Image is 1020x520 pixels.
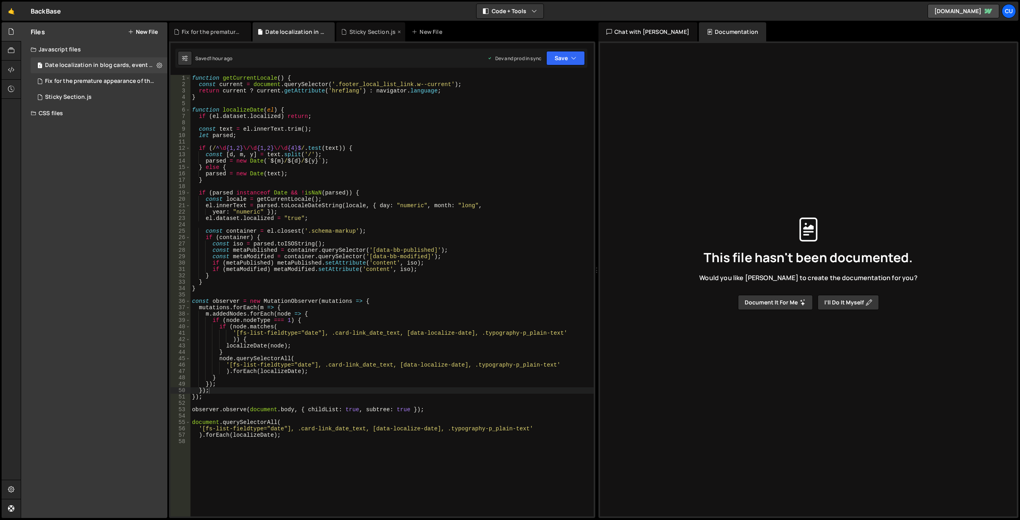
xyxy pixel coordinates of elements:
div: Date localization in blog cards, event cards, etc.js [265,28,325,36]
div: 55 [171,419,190,426]
div: Chat with [PERSON_NAME] [598,22,697,41]
div: 34 [171,285,190,292]
div: 35 [171,292,190,298]
div: 5 [171,100,190,107]
div: 39 [171,317,190,324]
button: New File [128,29,158,35]
h2: Files [31,27,45,36]
div: 6 [171,107,190,113]
div: 43 [171,343,190,349]
div: 22 [171,209,190,215]
div: 16770/48028.js [31,89,167,105]
div: 36 [171,298,190,304]
div: Dev and prod in sync [487,55,541,62]
div: Saved [195,55,232,62]
div: 33 [171,279,190,285]
div: 52 [171,400,190,406]
div: Sticky Section.js [45,94,92,101]
div: 50 [171,387,190,394]
div: 13 [171,151,190,158]
div: 10 [171,132,190,139]
div: 8 [171,120,190,126]
div: New File [412,28,445,36]
div: Fix for the premature appearance of the filter tag.js [182,28,241,36]
div: Fix for the premature appearance of the filter tag.js [45,78,155,85]
div: 14 [171,158,190,164]
div: BackBase [31,6,61,16]
div: 46 [171,362,190,368]
button: Document it for me [738,295,813,310]
div: 54 [171,413,190,419]
button: Save [546,51,585,65]
span: This file hasn't been documented. [704,251,913,264]
div: Javascript files [21,41,167,57]
div: 12 [171,145,190,151]
div: 23 [171,215,190,222]
a: 🤙 [2,2,21,21]
div: Date localization in blog cards, event cards, etc.js [31,57,170,73]
div: 20 [171,196,190,202]
div: Fix for the premature appearance of the filter tag.js [31,73,170,89]
div: 51 [171,394,190,400]
div: 49 [171,381,190,387]
div: 25 [171,228,190,234]
div: 1 [171,75,190,81]
div: 28 [171,247,190,253]
div: 31 [171,266,190,273]
div: 27 [171,241,190,247]
div: Documentation [699,22,766,41]
div: 47 [171,368,190,375]
div: 53 [171,406,190,413]
span: Would you like [PERSON_NAME] to create the documentation for you? [699,273,917,282]
div: 1 hour ago [210,55,233,62]
div: 30 [171,260,190,266]
div: 29 [171,253,190,260]
div: 3 [171,88,190,94]
div: 19 [171,190,190,196]
div: 57 [171,432,190,438]
div: CSS files [21,105,167,121]
div: 37 [171,304,190,311]
div: 48 [171,375,190,381]
div: 11 [171,139,190,145]
div: 41 [171,330,190,336]
div: 4 [171,94,190,100]
div: 32 [171,273,190,279]
div: 21 [171,202,190,209]
a: [DOMAIN_NAME] [928,4,999,18]
div: 9 [171,126,190,132]
button: Code + Tools [477,4,543,18]
div: 58 [171,438,190,445]
div: 15 [171,164,190,171]
div: 26 [171,234,190,241]
div: 44 [171,349,190,355]
div: 16 [171,171,190,177]
div: 45 [171,355,190,362]
div: 17 [171,177,190,183]
div: 42 [171,336,190,343]
div: Sticky Section.js [349,28,396,36]
button: I’ll do it myself [818,295,879,310]
div: 38 [171,311,190,317]
div: 7 [171,113,190,120]
div: 24 [171,222,190,228]
div: 56 [171,426,190,432]
div: 40 [171,324,190,330]
span: 1 [37,63,42,69]
div: 2 [171,81,190,88]
div: Date localization in blog cards, event cards, etc.js [45,62,155,69]
div: 18 [171,183,190,190]
a: Cu [1002,4,1016,18]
